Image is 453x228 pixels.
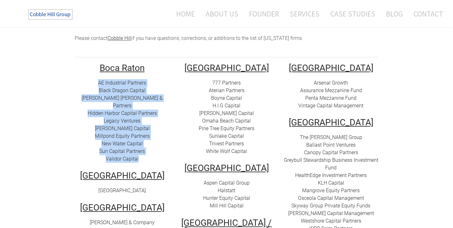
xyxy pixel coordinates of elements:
[302,187,360,193] a: ​Mangrove Equity Partners
[201,5,243,22] a: About Us
[212,80,241,86] a: 777 Partners
[102,141,143,147] a: New Water Capital
[300,87,362,93] a: Assurance Mezzanine Fund
[203,195,250,201] a: Hunter Equity Capital
[244,5,284,22] a: Founder
[184,63,269,73] u: [GEOGRAPHIC_DATA]
[202,118,251,124] a: Omaha Beach Capital
[106,156,139,162] a: Validor Capital
[98,187,146,193] a: [GEOGRAPHIC_DATA]
[184,163,269,173] u: [GEOGRAPHIC_DATA]
[209,141,244,147] a: Trivest Partners
[80,170,164,181] u: [GEOGRAPHIC_DATA]
[80,202,164,213] u: [GEOGRAPHIC_DATA]
[209,133,244,139] a: Sunlake Capital
[300,134,362,140] a: The [PERSON_NAME] Group
[167,5,200,22] a: Home
[199,110,254,116] a: [PERSON_NAME] Capital
[285,5,324,22] a: Services
[289,63,373,73] u: ​[GEOGRAPHIC_DATA]
[213,103,240,109] a: H.I.G Capital
[75,35,303,41] span: Please contact if you have questions, corrections, or additions to the list of [US_STATE] firms.
[100,63,145,73] u: Boca Raton
[99,148,145,154] a: Sun Capital Partners
[289,117,373,128] u: [GEOGRAPHIC_DATA]
[284,157,378,171] a: Greybull Stewardship Business Investment Fund
[108,35,132,41] a: Cobble Hill
[318,180,344,186] span: ​​
[291,203,370,209] a: Skyway Group Private Equity Funds
[301,218,361,224] a: Westshore Capital Partners
[206,148,247,154] a: White Wolf Capital
[381,5,407,22] a: Blog
[298,195,364,201] a: Osceola Capital Management
[298,103,363,109] a: Vintage Capital Management
[204,180,250,186] a: Aspen Capital Group
[95,133,150,139] a: Millpond Equity Partners
[24,7,78,22] img: The Cobble Hill Group LLC
[318,180,344,186] a: KLH Capital
[304,149,358,155] a: Canopy Capital Partners
[95,125,150,131] a: [PERSON_NAME] Capital
[409,5,443,22] a: Contact
[211,95,242,101] a: Boyne Capital
[218,187,235,193] a: Halstatt
[199,125,254,131] a: Pine Tree Equity Partners
[104,118,140,124] a: Legacy Ventures
[99,87,146,93] a: Black Dragon Capital
[326,5,380,22] a: Case Studies
[305,95,357,101] a: Penta Mezzanine Fund
[98,80,146,86] a: AE Industrial Partners
[210,203,244,209] a: Mill Hill Capital
[88,110,157,116] a: Hidden Harbor Capital Partners
[82,95,163,109] a: [PERSON_NAME] [PERSON_NAME] & Partners
[209,87,245,93] a: Aterian Partners
[306,142,356,148] a: Ballast Point Ventures
[295,172,367,178] a: HealthEdge Investment Partners
[90,219,155,225] a: [PERSON_NAME] & Company
[288,210,374,216] a: [PERSON_NAME] Capital Management
[314,80,348,86] a: Arsenal Growth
